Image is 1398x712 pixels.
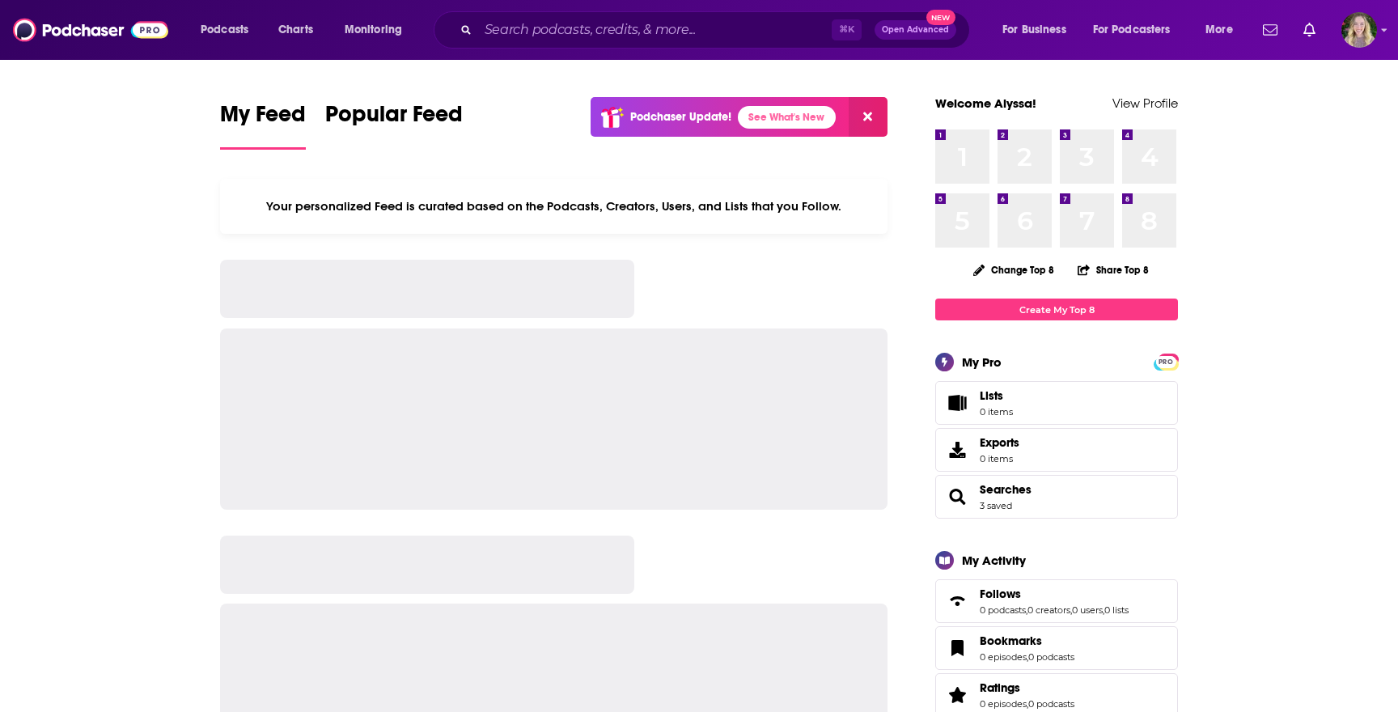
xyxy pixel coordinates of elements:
[1205,19,1233,41] span: More
[962,354,1002,370] div: My Pro
[325,100,463,150] a: Popular Feed
[941,637,973,659] a: Bookmarks
[941,439,973,461] span: Exports
[1103,604,1104,616] span: ,
[935,579,1178,623] span: Follows
[926,10,955,25] span: New
[325,100,463,138] span: Popular Feed
[980,680,1074,695] a: Ratings
[1297,16,1322,44] a: Show notifications dropdown
[333,17,423,43] button: open menu
[1072,604,1103,616] a: 0 users
[220,100,306,150] a: My Feed
[980,651,1027,663] a: 0 episodes
[1341,12,1377,48] img: User Profile
[980,698,1027,710] a: 0 episodes
[345,19,402,41] span: Monitoring
[991,17,1087,43] button: open menu
[220,100,306,138] span: My Feed
[980,587,1021,601] span: Follows
[1028,651,1074,663] a: 0 podcasts
[964,260,1064,280] button: Change Top 8
[980,587,1129,601] a: Follows
[1156,356,1176,368] span: PRO
[189,17,269,43] button: open menu
[1027,604,1070,616] a: 0 creators
[1082,17,1194,43] button: open menu
[1070,604,1072,616] span: ,
[941,392,973,414] span: Lists
[941,485,973,508] a: Searches
[935,428,1178,472] a: Exports
[1194,17,1253,43] button: open menu
[1341,12,1377,48] span: Logged in as lauren19365
[1027,698,1028,710] span: ,
[738,106,836,129] a: See What's New
[1341,12,1377,48] button: Show profile menu
[980,406,1013,417] span: 0 items
[1028,698,1074,710] a: 0 podcasts
[980,500,1012,511] a: 3 saved
[935,626,1178,670] span: Bookmarks
[1256,16,1284,44] a: Show notifications dropdown
[1077,254,1150,286] button: Share Top 8
[1026,604,1027,616] span: ,
[935,475,1178,519] span: Searches
[1093,19,1171,41] span: For Podcasters
[478,17,832,43] input: Search podcasts, credits, & more...
[941,590,973,612] a: Follows
[980,435,1019,450] span: Exports
[980,634,1042,648] span: Bookmarks
[1027,651,1028,663] span: ,
[1104,604,1129,616] a: 0 lists
[935,299,1178,320] a: Create My Top 8
[1112,95,1178,111] a: View Profile
[875,20,956,40] button: Open AdvancedNew
[935,381,1178,425] a: Lists
[980,453,1019,464] span: 0 items
[268,17,323,43] a: Charts
[980,388,1013,403] span: Lists
[980,634,1074,648] a: Bookmarks
[980,482,1032,497] a: Searches
[980,604,1026,616] a: 0 podcasts
[630,110,731,124] p: Podchaser Update!
[882,26,949,34] span: Open Advanced
[832,19,862,40] span: ⌘ K
[278,19,313,41] span: Charts
[962,553,1026,568] div: My Activity
[201,19,248,41] span: Podcasts
[935,95,1036,111] a: Welcome Alyssa!
[13,15,168,45] img: Podchaser - Follow, Share and Rate Podcasts
[1002,19,1066,41] span: For Business
[980,388,1003,403] span: Lists
[980,680,1020,695] span: Ratings
[1156,355,1176,367] a: PRO
[220,179,888,234] div: Your personalized Feed is curated based on the Podcasts, Creators, Users, and Lists that you Follow.
[449,11,985,49] div: Search podcasts, credits, & more...
[941,684,973,706] a: Ratings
